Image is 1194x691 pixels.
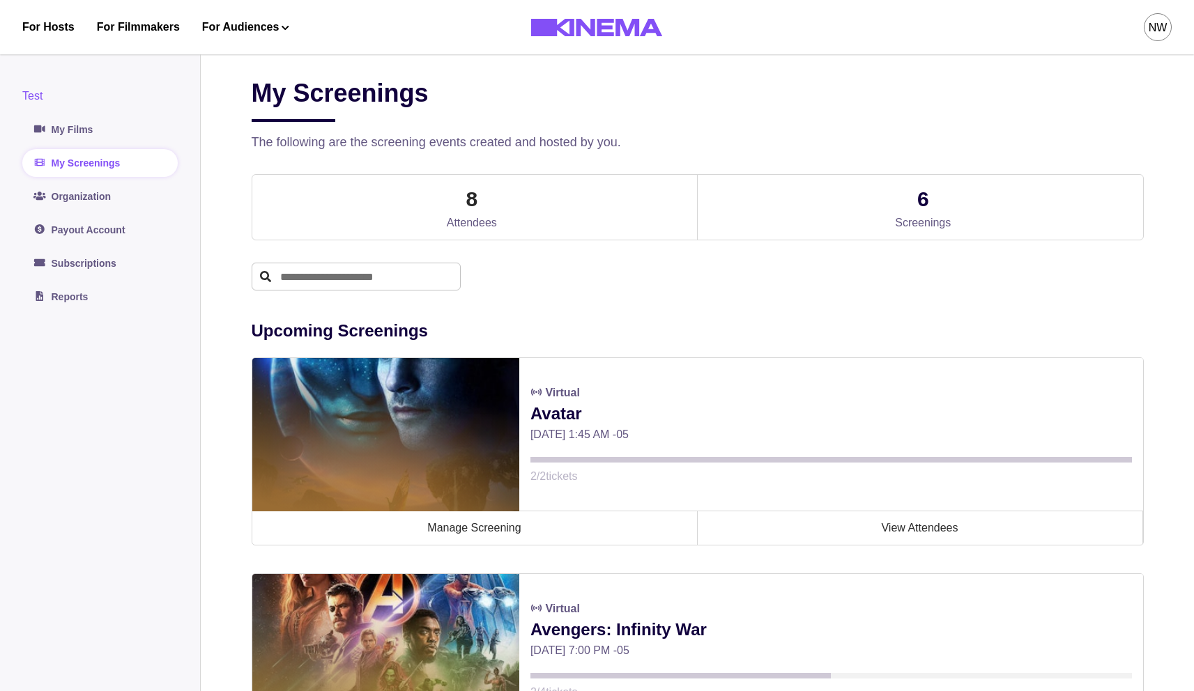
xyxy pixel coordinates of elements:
a: Subscriptions [22,249,178,277]
p: 8 [466,183,477,215]
p: Virtual [545,600,580,617]
p: [DATE] 1:45 AM -05 [530,426,1132,443]
a: For Hosts [22,19,75,36]
h2: My Screenings [252,78,429,122]
a: Organization [22,183,178,210]
div: NW [1149,20,1168,36]
a: View Attendees [698,511,1143,545]
p: Avengers: Infinity War [530,617,1132,642]
p: 2 / 2 tickets [530,468,1132,485]
a: My Screenings [22,149,178,177]
button: For Audiences [202,19,289,36]
a: Reports [22,283,178,311]
p: Screenings [895,215,951,231]
a: Payout Account [22,216,178,244]
p: The following are the screening events created and hosted by you. [252,133,1144,152]
div: Test [22,88,178,104]
p: Attendees [447,215,497,231]
a: My Films [22,116,178,143]
p: 6 [917,183,929,215]
p: Virtual [545,385,580,401]
p: Avatar [530,401,1132,426]
p: Upcoming Screenings [252,318,1144,343]
p: [DATE] 7:00 PM -05 [530,642,1132,659]
a: Manage Screening [252,511,698,545]
a: For Filmmakers [97,19,180,36]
